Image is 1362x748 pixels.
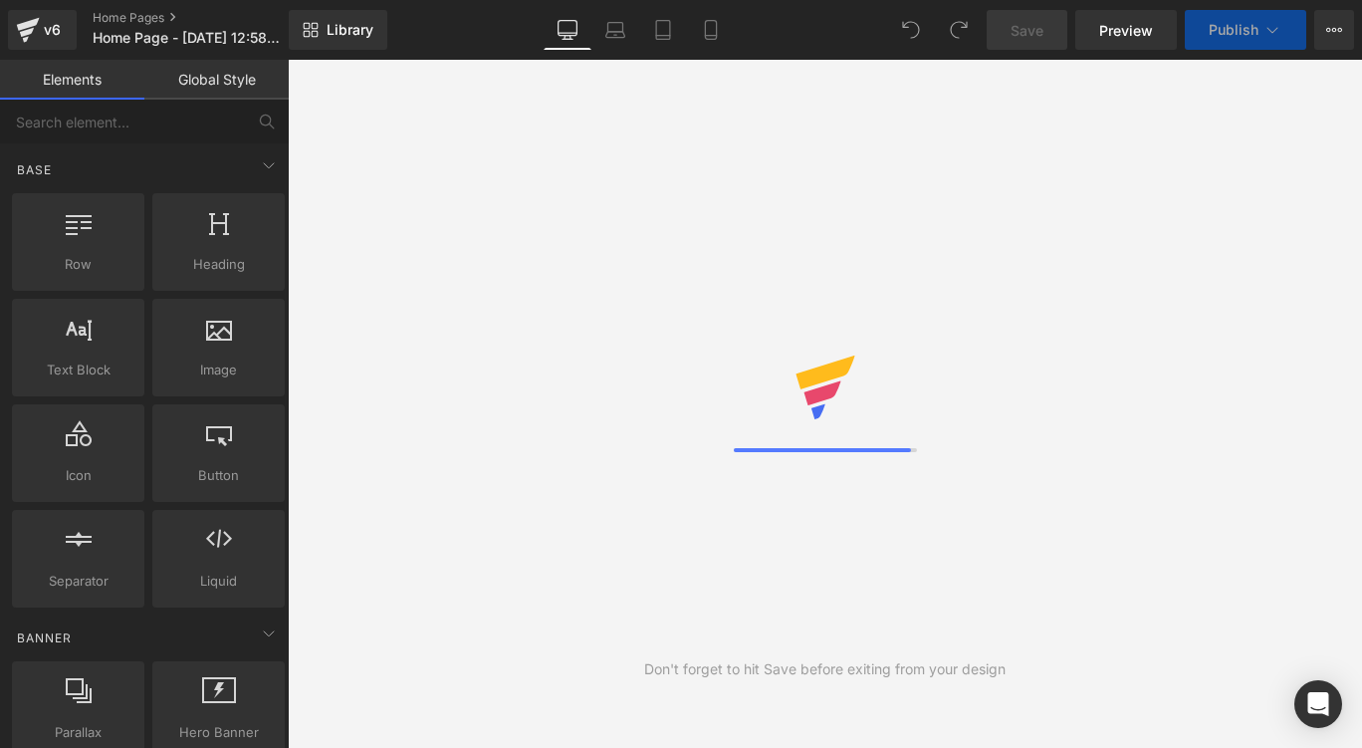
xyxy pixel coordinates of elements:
[18,571,138,592] span: Separator
[18,360,138,380] span: Text Block
[327,21,373,39] span: Library
[158,254,279,275] span: Heading
[1011,20,1043,41] span: Save
[544,10,591,50] a: Desktop
[93,10,319,26] a: Home Pages
[8,10,77,50] a: v6
[15,628,74,647] span: Banner
[144,60,289,100] a: Global Style
[93,30,281,46] span: Home Page - [DATE] 12:58:06
[644,658,1006,680] div: Don't forget to hit Save before exiting from your design
[1294,680,1342,728] div: Open Intercom Messenger
[639,10,687,50] a: Tablet
[18,722,138,743] span: Parallax
[158,722,279,743] span: Hero Banner
[158,360,279,380] span: Image
[1314,10,1354,50] button: More
[158,571,279,592] span: Liquid
[591,10,639,50] a: Laptop
[18,465,138,486] span: Icon
[1099,20,1153,41] span: Preview
[158,465,279,486] span: Button
[1075,10,1177,50] a: Preview
[1185,10,1306,50] button: Publish
[18,254,138,275] span: Row
[289,10,387,50] a: New Library
[687,10,735,50] a: Mobile
[1209,22,1258,38] span: Publish
[15,160,54,179] span: Base
[40,17,65,43] div: v6
[939,10,979,50] button: Redo
[891,10,931,50] button: Undo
